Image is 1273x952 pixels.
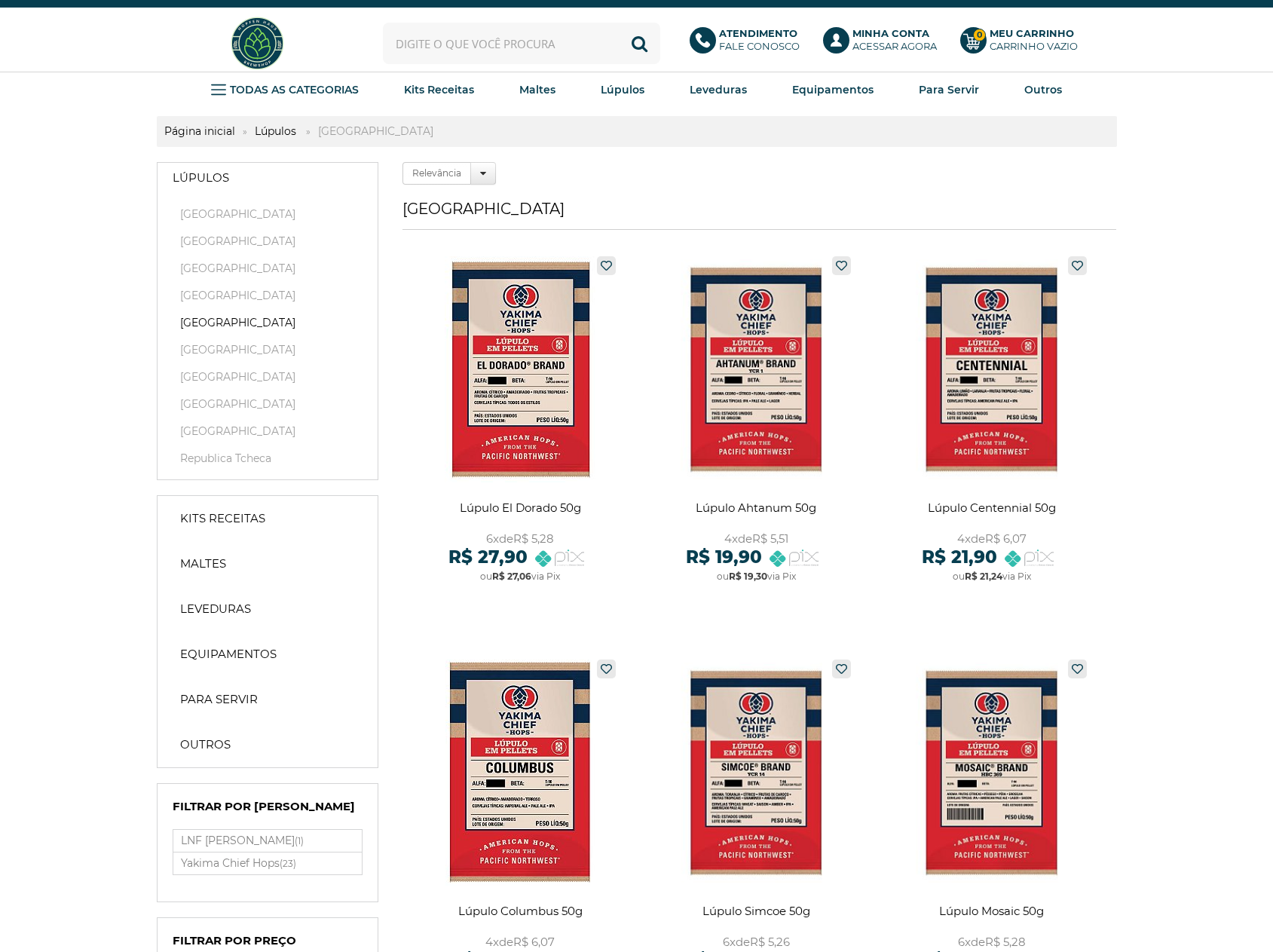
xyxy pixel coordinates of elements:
[404,78,474,101] a: Kits Receitas
[165,639,370,669] a: Equipamentos
[792,78,874,101] a: Equipamentos
[410,249,631,599] a: Lúpulo El Dorado 50g
[173,261,363,276] a: [GEOGRAPHIC_DATA]
[852,27,937,53] p: Acessar agora
[165,504,370,534] a: Kits Receitas
[180,556,226,571] strong: Maltes
[180,737,231,752] strong: Outros
[180,647,277,662] strong: Equipamentos
[646,249,867,599] a: Lúpulo Ahtanum 50g
[173,342,363,357] a: [GEOGRAPHIC_DATA]
[690,27,808,60] a: AtendimentoFale conosco
[180,602,251,617] strong: Leveduras
[619,23,660,64] button: Buscar
[173,207,363,222] a: [GEOGRAPHIC_DATA]
[173,799,363,822] h4: Filtrar por [PERSON_NAME]
[601,78,644,101] a: Lúpulos
[180,692,258,707] strong: Para Servir
[173,315,363,330] a: [GEOGRAPHIC_DATA]
[173,424,363,439] a: [GEOGRAPHIC_DATA]
[157,124,243,138] a: Página inicial
[402,162,471,185] label: Relevância
[404,83,474,96] strong: Kits Receitas
[919,83,979,96] strong: Para Servir
[295,835,304,846] small: (1)
[1024,83,1062,96] strong: Outros
[165,730,370,760] a: Outros
[1024,78,1062,101] a: Outros
[823,27,945,60] a: Minha ContaAcessar agora
[973,29,986,41] strong: 0
[383,23,660,64] input: Digite o que você procura
[173,369,363,384] a: [GEOGRAPHIC_DATA]
[852,27,929,39] b: Minha Conta
[990,40,1078,53] div: Carrinho Vazio
[173,234,363,249] a: [GEOGRAPHIC_DATA]
[881,249,1102,599] a: Lúpulo Centennial 50g
[690,78,747,101] a: Leveduras
[165,594,370,624] a: Leveduras
[173,170,229,185] strong: Lúpulos
[173,451,363,466] a: Republica Tcheca
[919,78,979,101] a: Para Servir
[519,78,555,101] a: Maltes
[173,396,363,412] a: [GEOGRAPHIC_DATA]
[158,163,378,193] a: Lúpulos
[990,27,1074,39] b: Meu Carrinho
[280,858,296,869] small: (23)
[230,83,359,96] strong: TODAS AS CATEGORIAS
[601,83,644,96] strong: Lúpulos
[690,83,747,96] strong: Leveduras
[311,124,441,138] strong: [GEOGRAPHIC_DATA]
[247,124,304,138] a: Lúpulos
[719,27,800,53] p: Fale conosco
[229,15,286,72] img: Hopfen Haus BrewShop
[719,27,797,39] b: Atendimento
[402,200,1116,230] h1: [GEOGRAPHIC_DATA]
[173,830,362,852] a: LNF [PERSON_NAME](1)
[519,83,555,96] strong: Maltes
[173,853,362,874] a: Yakima Chief Hops(23)
[173,830,362,852] label: LNF [PERSON_NAME]
[180,511,265,526] strong: Kits Receitas
[165,684,370,715] a: Para Servir
[211,78,359,101] a: TODAS AS CATEGORIAS
[165,549,370,579] a: Maltes
[173,853,362,874] label: Yakima Chief Hops
[173,288,363,303] a: [GEOGRAPHIC_DATA]
[792,83,874,96] strong: Equipamentos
